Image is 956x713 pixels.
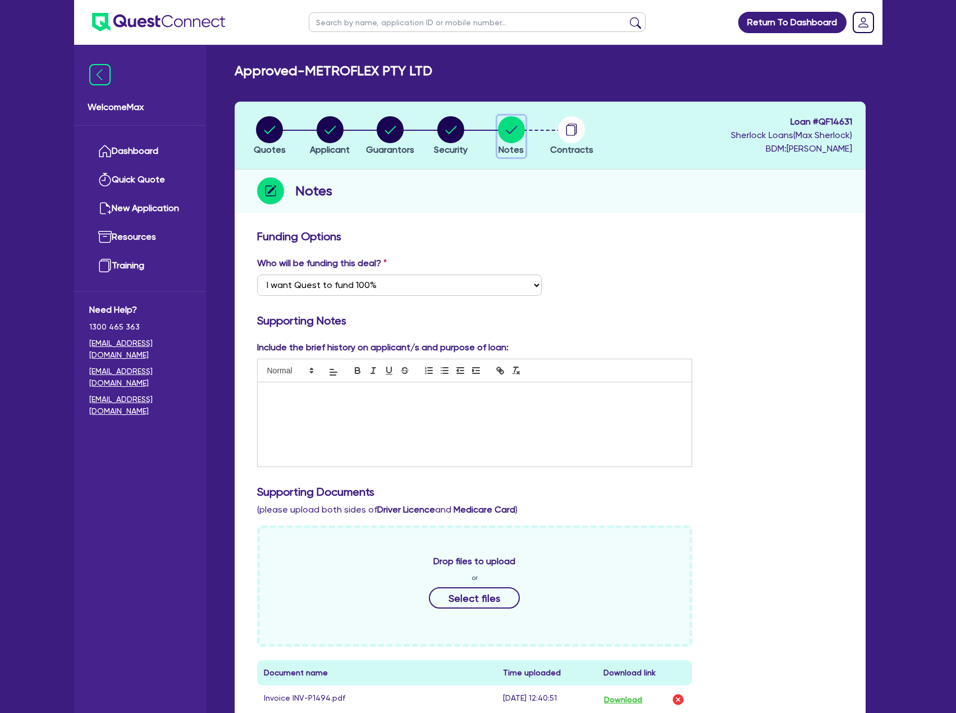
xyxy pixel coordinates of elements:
[92,13,225,31] img: quest-connect-logo-blue
[89,194,191,223] a: New Application
[89,394,191,417] a: [EMAIL_ADDRESS][DOMAIN_NAME]
[454,504,515,515] b: Medicare Card
[738,12,847,33] a: Return To Dashboard
[257,230,843,243] h3: Funding Options
[89,223,191,252] a: Resources
[433,555,515,568] span: Drop files to upload
[365,116,415,157] button: Guarantors
[89,303,191,317] span: Need Help?
[310,144,350,155] span: Applicant
[89,321,191,333] span: 1300 465 363
[434,144,468,155] span: Security
[550,144,593,155] span: Contracts
[89,252,191,280] a: Training
[254,144,286,155] span: Quotes
[731,115,852,129] span: Loan # QF14631
[366,144,414,155] span: Guarantors
[496,660,597,685] th: Time uploaded
[89,64,111,85] img: icon-menu-close
[433,116,468,157] button: Security
[309,12,646,32] input: Search by name, application ID or mobile number...
[429,587,520,609] button: Select files
[309,116,350,157] button: Applicant
[257,485,843,499] h3: Supporting Documents
[597,660,692,685] th: Download link
[257,660,497,685] th: Document name
[295,181,332,201] h2: Notes
[257,257,387,270] label: Who will be funding this deal?
[98,230,112,244] img: resources
[498,144,524,155] span: Notes
[472,573,478,583] span: or
[89,137,191,166] a: Dashboard
[497,116,525,157] button: Notes
[257,314,843,327] h3: Supporting Notes
[257,177,284,204] img: step-icon
[257,341,509,354] label: Include the brief history on applicant/s and purpose of loan:
[550,116,594,157] button: Contracts
[89,337,191,361] a: [EMAIL_ADDRESS][DOMAIN_NAME]
[235,63,432,79] h2: Approved - METROFLEX PTY LTD
[671,693,685,706] img: delete-icon
[98,259,112,272] img: training
[257,504,518,515] span: (please upload both sides of and )
[253,116,286,157] button: Quotes
[89,166,191,194] a: Quick Quote
[603,692,643,707] button: Download
[98,173,112,186] img: quick-quote
[849,8,878,37] a: Dropdown toggle
[98,202,112,215] img: new-application
[88,100,193,114] span: Welcome Max
[89,365,191,389] a: [EMAIL_ADDRESS][DOMAIN_NAME]
[377,504,435,515] b: Driver Licence
[731,130,852,140] span: Sherlock Loans ( Max Sherlock )
[731,142,852,156] span: BDM: [PERSON_NAME]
